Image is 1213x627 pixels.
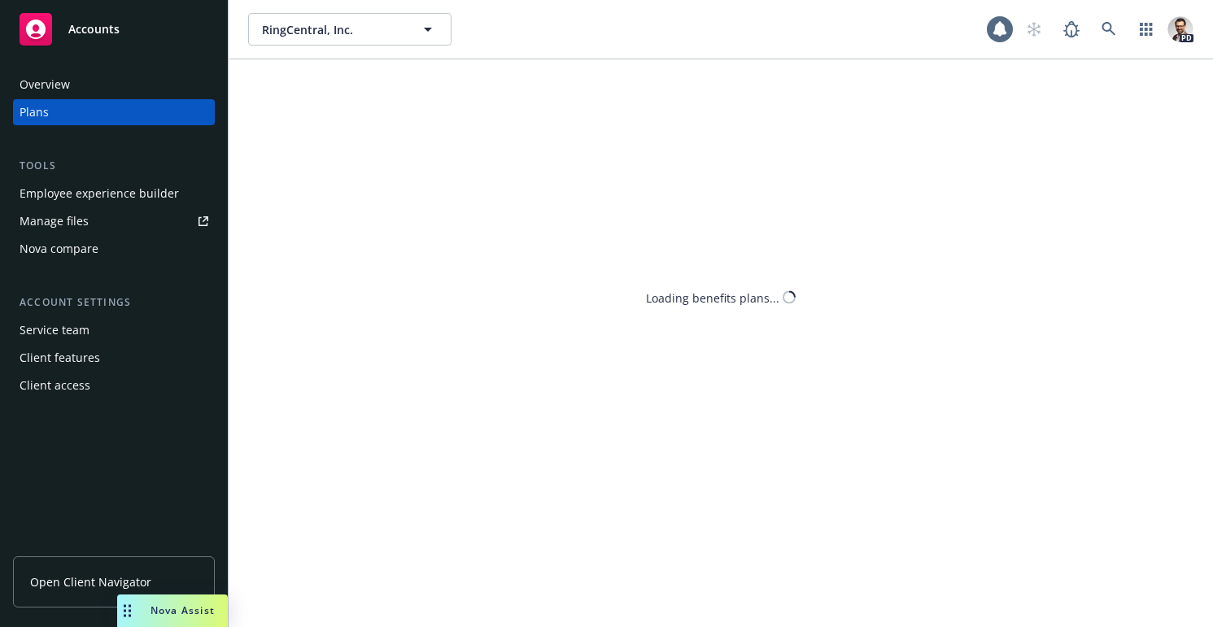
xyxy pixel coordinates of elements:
span: Open Client Navigator [30,573,151,590]
a: Plans [13,99,215,125]
div: Drag to move [117,594,137,627]
a: Start snowing [1018,13,1050,46]
a: Client features [13,345,215,371]
button: RingCentral, Inc. [248,13,452,46]
div: Loading benefits plans... [646,289,779,306]
div: Overview [20,72,70,98]
div: Account settings [13,294,215,311]
a: Search [1093,13,1125,46]
a: Overview [13,72,215,98]
button: Nova Assist [117,594,228,627]
a: Switch app [1130,13,1163,46]
div: Client features [20,345,100,371]
a: Manage files [13,208,215,234]
a: Report a Bug [1055,13,1088,46]
a: Accounts [13,7,215,52]
a: Client access [13,372,215,398]
a: Service team [13,317,215,343]
div: Nova compare [20,236,98,262]
div: Service team [20,317,89,343]
div: Manage files [20,208,89,234]
a: Employee experience builder [13,181,215,207]
span: Accounts [68,23,120,36]
div: Plans [20,99,49,125]
span: RingCentral, Inc. [262,21,403,38]
div: Employee experience builder [20,181,179,207]
span: Nova Assist [151,603,215,617]
a: Nova compare [13,236,215,262]
div: Client access [20,372,90,398]
img: photo [1167,16,1193,42]
div: Tools [13,158,215,174]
